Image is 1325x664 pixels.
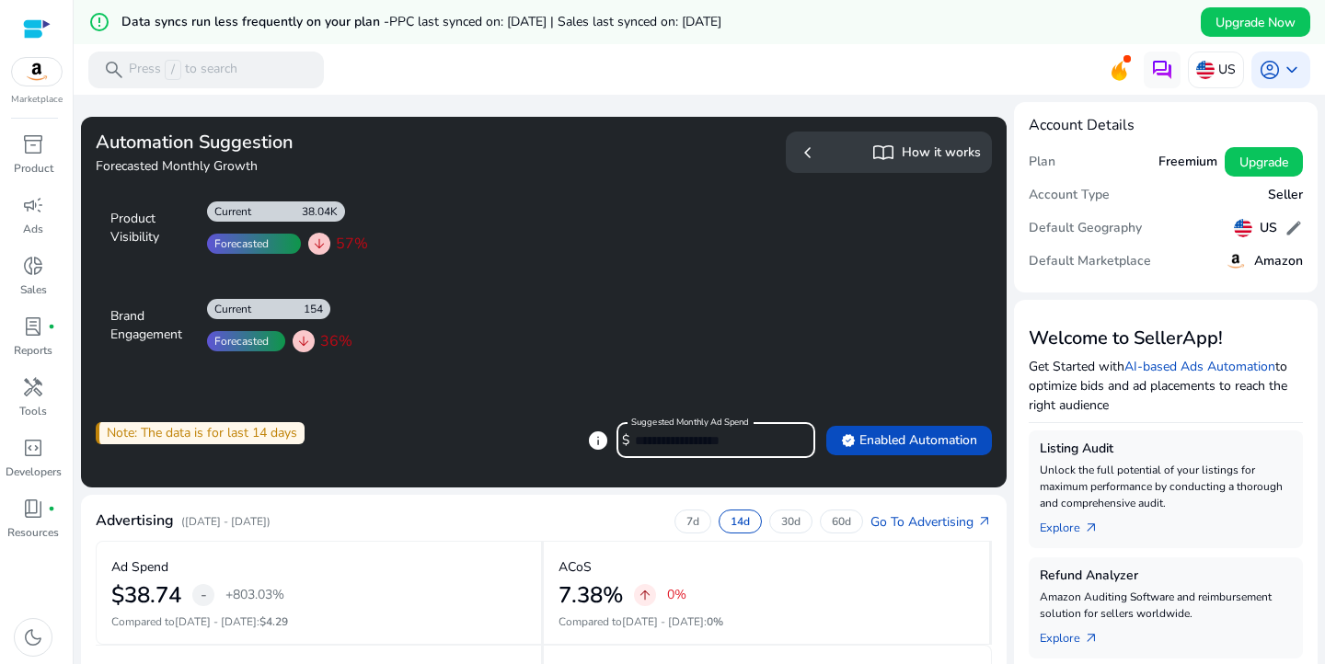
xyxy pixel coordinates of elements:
[841,430,977,450] span: Enabled Automation
[622,614,704,629] span: [DATE] - [DATE]
[826,426,992,455] button: verifiedEnabled Automation
[832,514,851,529] p: 60d
[111,582,181,609] h2: $38.74
[1268,188,1303,203] h5: Seller
[389,13,721,30] span: PPC last synced on: [DATE] | Sales last synced on: [DATE]
[312,236,327,251] span: arrow_downward
[14,160,53,177] p: Product
[797,142,819,164] span: chevron_left
[1216,13,1296,32] span: Upgrade Now
[225,589,284,601] p: +803.03%
[686,514,699,529] p: 7d
[165,60,181,80] span: /
[559,613,974,630] p: Compared to :
[841,433,856,448] span: verified
[870,512,992,532] a: Go To Advertisingarrow_outward
[110,307,196,344] div: Brand Engagement
[96,422,305,444] div: Note: The data is for last 14 days
[336,233,368,255] span: 57%
[1259,59,1281,81] span: account_circle
[103,59,125,81] span: search
[14,342,52,359] p: Reports
[259,614,288,629] span: $4.29
[1239,153,1288,172] span: Upgrade
[1285,219,1303,237] span: edit
[1029,117,1303,134] h4: Account Details
[201,584,207,606] span: -
[1084,521,1099,535] span: arrow_outward
[1029,254,1151,269] h5: Default Marketplace
[1040,441,1292,457] h5: Listing Audit
[207,204,251,219] div: Current
[1218,53,1236,86] p: US
[1029,155,1055,170] h5: Plan
[88,11,110,33] mat-icon: error_outline
[22,376,44,398] span: handyman
[1029,327,1303,349] h3: Welcome to SellerApp!
[781,514,801,529] p: 30d
[1029,221,1142,236] h5: Default Geography
[20,281,47,298] p: Sales
[559,557,592,577] p: ACoS
[1040,462,1292,511] p: Unlock the full potential of your listings for maximum performance by conducting a thorough and c...
[638,588,652,602] span: arrow_upward
[622,431,629,449] span: $
[1084,631,1099,646] span: arrow_outward
[707,614,723,629] span: 0%
[1029,188,1110,203] h5: Account Type
[111,613,526,630] p: Compared to :
[1040,511,1113,537] a: Explorearrow_outward
[872,142,894,164] span: import_contacts
[1040,622,1113,647] a: Explorearrow_outward
[22,194,44,216] span: campaign
[207,236,269,251] div: Forecasted
[302,204,345,219] div: 38.04K
[23,221,43,237] p: Ads
[1196,61,1215,79] img: us.svg
[111,557,168,577] p: Ad Spend
[1040,589,1292,622] p: Amazon Auditing Software and reimbursement solution for sellers worldwide.
[6,464,62,480] p: Developers
[559,582,623,609] h2: 7.38%
[96,132,536,154] h3: Automation Suggestion
[667,589,686,601] p: 0%
[1040,568,1292,584] h5: Refund Analyzer
[22,255,44,277] span: donut_small
[7,524,59,541] p: Resources
[1254,254,1303,269] h5: Amazon
[587,429,609,452] span: info
[19,403,47,419] p: Tools
[1225,147,1303,177] button: Upgrade
[1029,357,1303,415] p: Get Started with to optimize bids and ad placements to reach the right audience
[207,334,269,349] div: Forecasted
[129,60,237,80] p: Press to search
[1124,358,1275,375] a: AI-based Ads Automation
[96,157,536,176] h4: Forecasted Monthly Growth
[1158,155,1217,170] h5: Freemium
[22,626,44,648] span: dark_mode
[48,323,55,330] span: fiber_manual_record
[977,514,992,529] span: arrow_outward
[320,330,352,352] span: 36%
[22,133,44,155] span: inventory_2
[731,514,750,529] p: 14d
[181,513,271,530] p: ([DATE] - [DATE])
[296,334,311,349] span: arrow_downward
[207,302,251,316] div: Current
[96,512,174,530] h4: Advertising
[1281,59,1303,81] span: keyboard_arrow_down
[121,15,721,30] h5: Data syncs run less frequently on your plan -
[22,498,44,520] span: book_4
[22,315,44,338] span: lab_profile
[175,614,257,629] span: [DATE] - [DATE]
[22,437,44,459] span: code_blocks
[1260,221,1277,236] h5: US
[304,302,330,316] div: 154
[1234,219,1252,237] img: us.svg
[110,210,196,246] div: Product Visibility
[1225,250,1247,272] img: amazon.svg
[902,145,981,161] h5: How it works
[1201,7,1310,37] button: Upgrade Now
[12,58,62,86] img: amazon.svg
[48,505,55,512] span: fiber_manual_record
